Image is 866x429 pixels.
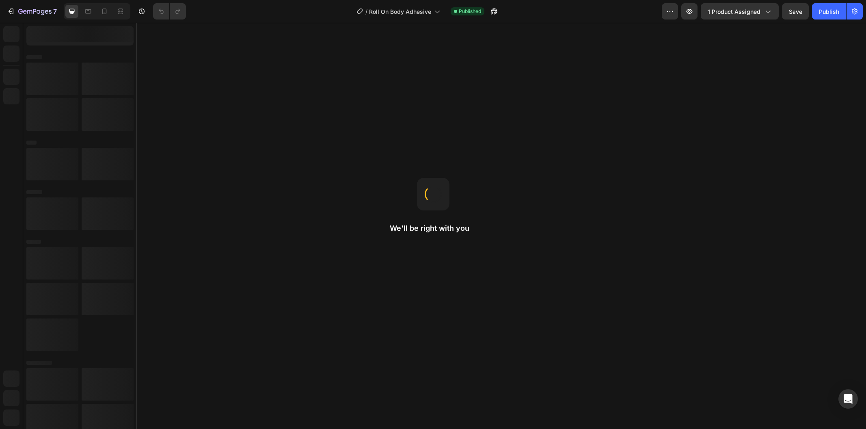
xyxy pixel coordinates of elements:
p: 7 [53,6,57,16]
button: 1 product assigned [701,3,779,19]
button: 7 [3,3,60,19]
h2: We'll be right with you [390,223,477,233]
div: Publish [819,7,839,16]
span: 1 product assigned [708,7,760,16]
button: Save [782,3,809,19]
span: Published [459,8,481,15]
div: Open Intercom Messenger [838,389,858,409]
span: Roll On Body Adhesive [369,7,431,16]
div: Undo/Redo [153,3,186,19]
button: Publish [812,3,846,19]
span: / [365,7,367,16]
span: Save [789,8,802,15]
